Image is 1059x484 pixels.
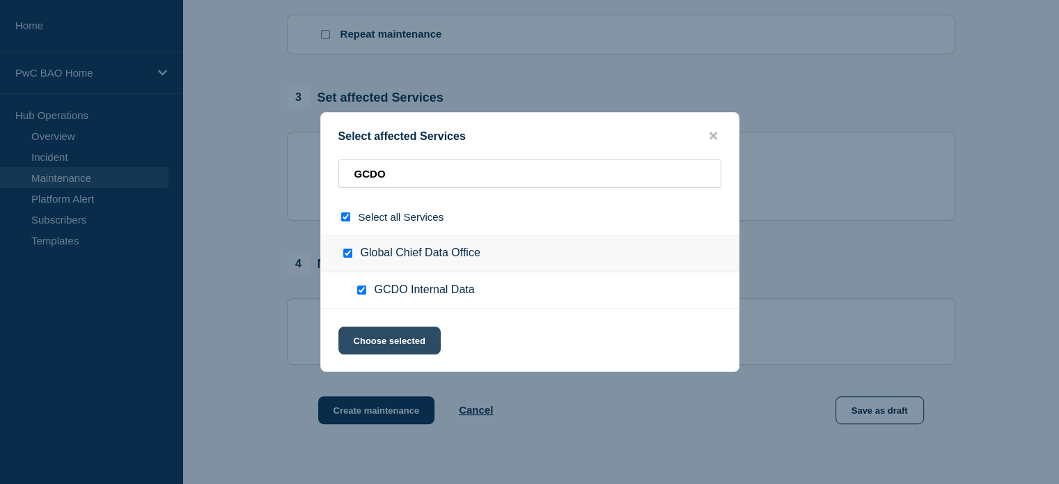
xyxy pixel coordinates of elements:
input: Global Chief Data Office checkbox [343,249,352,258]
button: Choose selected [338,327,441,354]
span: GCDO Internal Data [375,283,475,297]
div: Global Chief Data Office [321,235,739,272]
span: Select all Services [359,211,444,223]
input: Search [338,159,721,188]
button: close button [705,130,721,143]
input: GCDO Internal Data checkbox [357,286,366,295]
div: Select affected Services [321,130,739,143]
input: select all checkbox [341,212,350,221]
